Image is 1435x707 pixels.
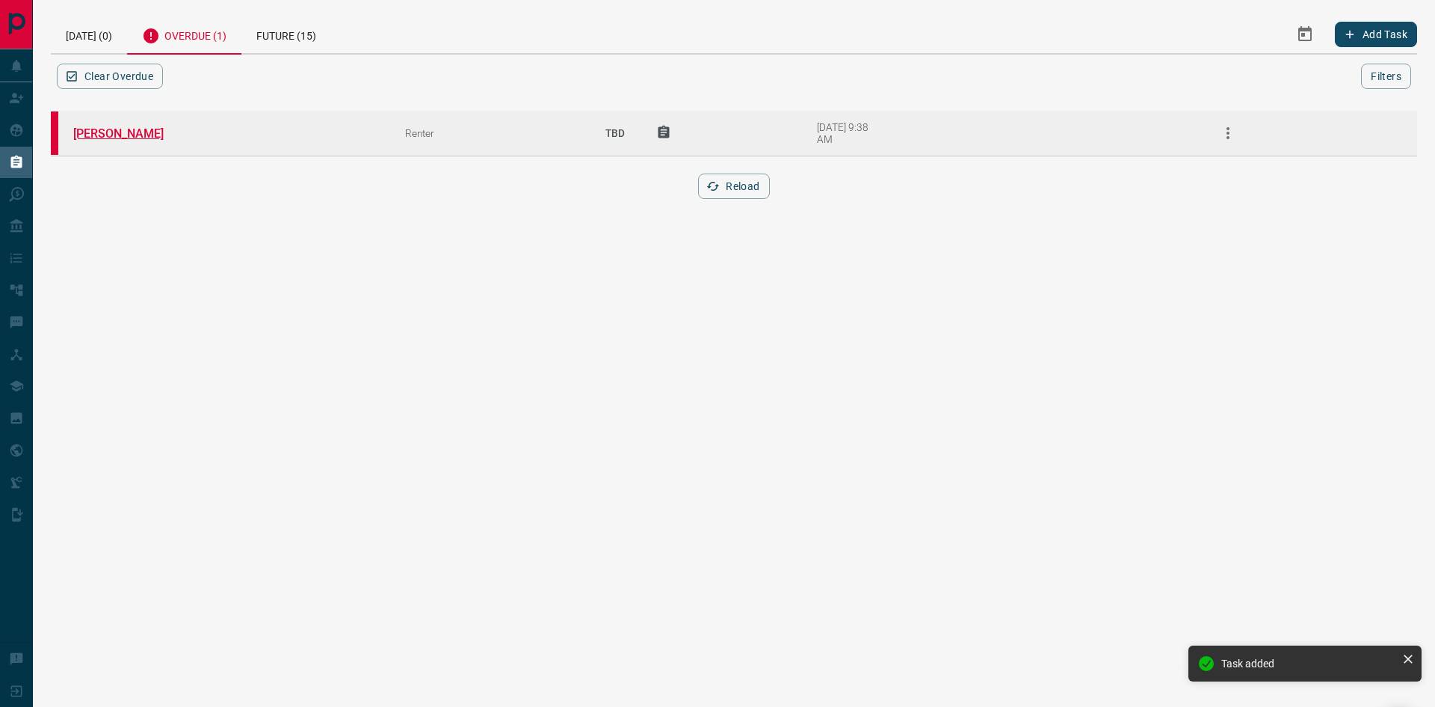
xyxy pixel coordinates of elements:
div: [DATE] (0) [51,15,127,53]
button: Reload [698,174,769,199]
button: Clear Overdue [57,64,163,89]
button: Add Task [1335,22,1417,47]
div: Renter [405,127,574,139]
div: property.ca [51,111,58,155]
a: [PERSON_NAME] [73,126,185,141]
div: Task added [1221,658,1396,670]
div: Future (15) [241,15,331,53]
div: [DATE] 9:38 AM [817,121,880,145]
div: Overdue (1) [127,15,241,55]
p: TBD [596,113,634,153]
button: Filters [1361,64,1411,89]
button: Select Date Range [1287,16,1323,52]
